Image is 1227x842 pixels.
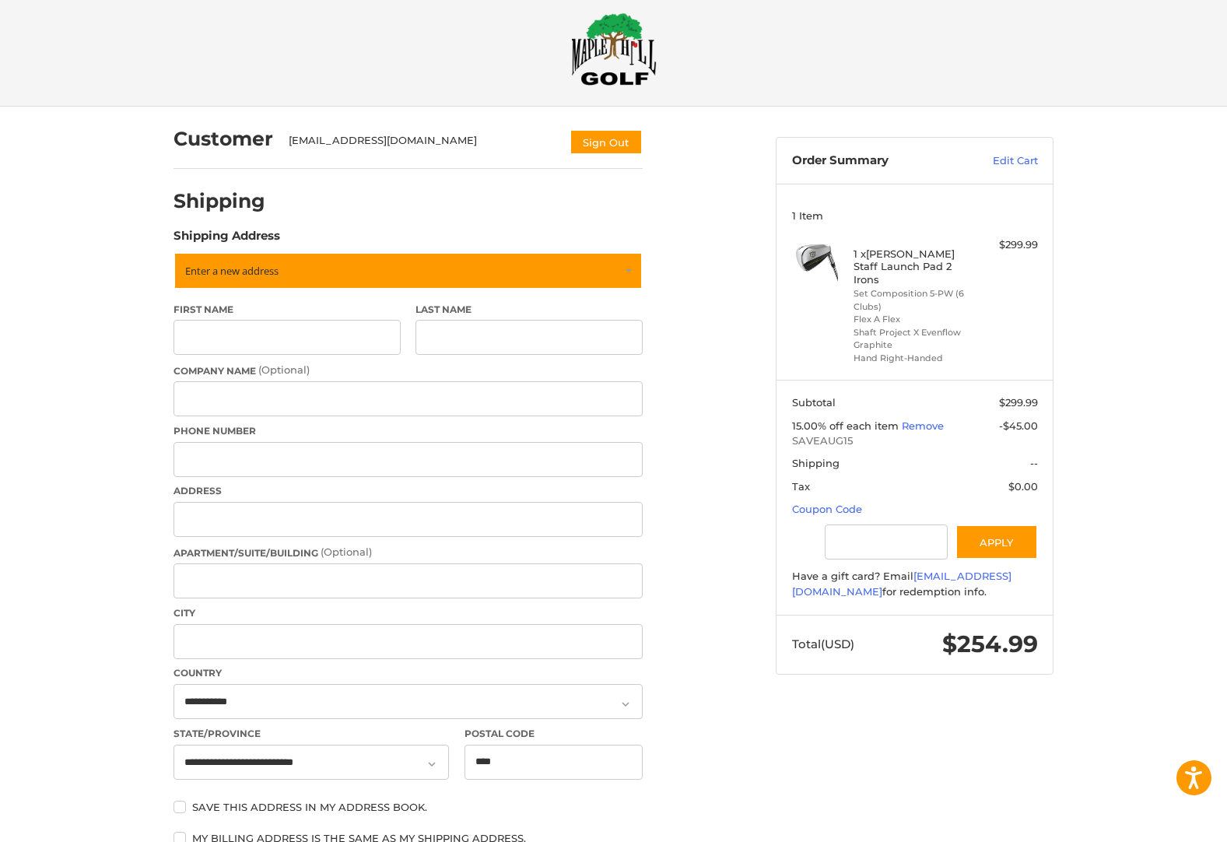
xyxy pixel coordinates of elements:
span: Shipping [792,457,840,469]
div: [EMAIL_ADDRESS][DOMAIN_NAME] [289,133,555,155]
a: Remove [902,419,944,432]
small: (Optional) [321,546,372,558]
div: $299.99 [976,237,1038,253]
label: Country [174,666,643,680]
label: First Name [174,303,401,317]
label: State/Province [174,727,449,741]
span: $254.99 [942,630,1038,658]
legend: Shipping Address [174,227,280,252]
li: Shaft Project X Evenflow Graphite [854,326,973,352]
a: Enter or select a different address [174,252,643,289]
span: SAVEAUG15 [792,433,1038,449]
iframe: Google Customer Reviews [1099,800,1227,842]
li: Flex A Flex [854,313,973,326]
small: (Optional) [258,363,310,376]
label: Postal Code [465,727,643,741]
h4: 1 x [PERSON_NAME] Staff Launch Pad 2 Irons [854,247,973,286]
span: Subtotal [792,396,836,409]
h3: Order Summary [792,153,959,169]
h2: Customer [174,127,273,151]
label: Company Name [174,363,643,378]
button: Apply [955,524,1038,560]
a: Edit Cart [959,153,1038,169]
span: $0.00 [1008,480,1038,493]
label: Last Name [415,303,643,317]
span: Enter a new address [185,264,279,278]
a: [EMAIL_ADDRESS][DOMAIN_NAME] [792,570,1011,598]
span: -$45.00 [999,419,1038,432]
h2: Shipping [174,189,265,213]
span: Tax [792,480,810,493]
label: Save this address in my address book. [174,801,643,813]
div: Have a gift card? Email for redemption info. [792,569,1038,599]
li: Hand Right-Handed [854,352,973,365]
li: Set Composition 5-PW (6 Clubs) [854,287,973,313]
button: Sign Out [570,129,643,155]
span: -- [1030,457,1038,469]
a: Coupon Code [792,503,862,515]
label: Apartment/Suite/Building [174,545,643,560]
span: 15.00% off each item [792,419,902,432]
span: $299.99 [999,396,1038,409]
span: Total (USD) [792,637,854,651]
img: Maple Hill Golf [571,12,657,86]
label: Address [174,484,643,498]
label: Phone Number [174,424,643,438]
h3: 1 Item [792,209,1038,222]
input: Gift Certificate or Coupon Code [825,524,948,560]
label: City [174,606,643,620]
